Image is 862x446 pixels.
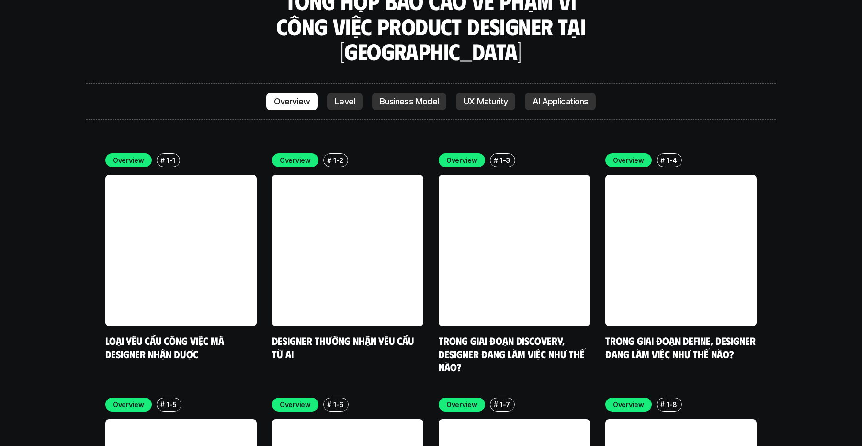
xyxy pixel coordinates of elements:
[113,155,144,165] p: Overview
[167,400,177,410] p: 1-5
[494,157,498,164] h6: #
[660,400,665,408] h6: #
[613,155,644,165] p: Overview
[494,400,498,408] h6: #
[446,400,477,410] p: Overview
[327,93,363,110] a: Level
[464,97,508,106] p: UX Maturity
[327,400,331,408] h6: #
[667,400,677,410] p: 1-8
[380,97,439,106] p: Business Model
[160,400,165,408] h6: #
[372,93,446,110] a: Business Model
[167,155,175,165] p: 1-1
[335,97,355,106] p: Level
[280,400,311,410] p: Overview
[446,155,477,165] p: Overview
[667,155,677,165] p: 1-4
[533,97,588,106] p: AI Applications
[113,400,144,410] p: Overview
[660,157,665,164] h6: #
[105,334,227,360] a: Loại yêu cầu công việc mà designer nhận được
[456,93,515,110] a: UX Maturity
[160,157,165,164] h6: #
[525,93,596,110] a: AI Applications
[500,400,510,410] p: 1-7
[605,334,758,360] a: Trong giai đoạn Define, designer đang làm việc như thế nào?
[613,400,644,410] p: Overview
[333,155,343,165] p: 1-2
[327,157,331,164] h6: #
[439,334,587,373] a: Trong giai đoạn Discovery, designer đang làm việc như thế nào?
[274,97,310,106] p: Overview
[500,155,510,165] p: 1-3
[333,400,344,410] p: 1-6
[272,334,416,360] a: Designer thường nhận yêu cầu từ ai
[280,155,311,165] p: Overview
[266,93,318,110] a: Overview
